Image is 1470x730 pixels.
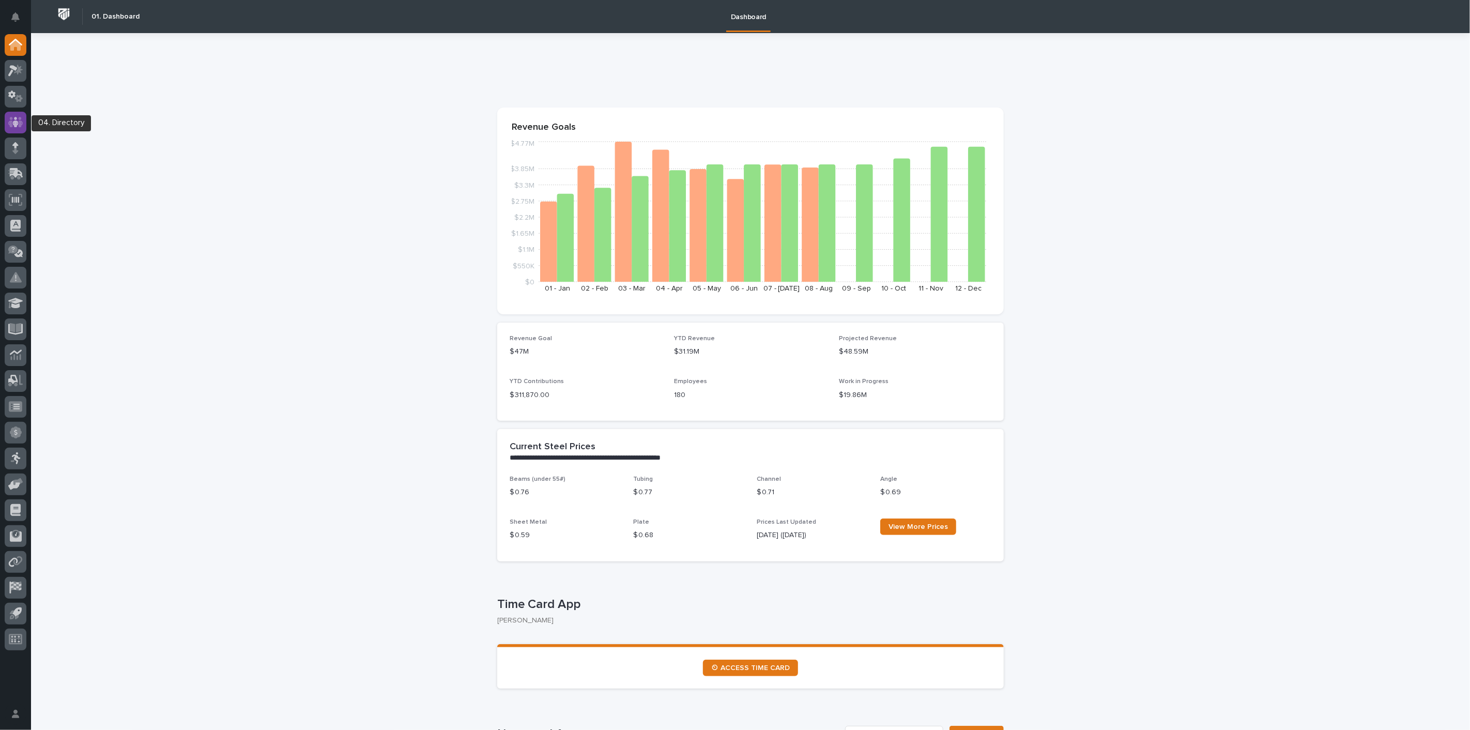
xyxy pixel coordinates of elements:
span: Plate [633,519,649,525]
span: YTD Revenue [675,336,715,342]
tspan: $1.65M [511,231,534,238]
p: [DATE] ([DATE]) [757,530,868,541]
text: 01 - Jan [545,285,570,292]
p: $ 311,870.00 [510,390,662,401]
text: 08 - Aug [805,285,833,292]
text: 09 - Sep [842,285,871,292]
div: Notifications [13,12,26,29]
span: Revenue Goal [510,336,552,342]
span: ⏲ ACCESS TIME CARD [711,664,790,672]
text: 12 - Dec [955,285,982,292]
p: $ 0.68 [633,530,744,541]
img: Workspace Logo [54,5,73,24]
p: $ 0.77 [633,487,744,498]
tspan: $1.1M [518,247,534,254]
tspan: $4.77M [510,141,534,148]
span: Work in Progress [839,378,889,385]
p: $48.59M [839,346,991,357]
text: 02 - Feb [581,285,608,292]
p: $ 0.59 [510,530,621,541]
h2: Current Steel Prices [510,442,595,453]
text: 11 - Nov [919,285,944,292]
tspan: $3.3M [514,182,534,189]
p: $31.19M [675,346,827,357]
p: 180 [675,390,827,401]
span: Channel [757,476,781,482]
p: $19.86M [839,390,991,401]
span: Prices Last Updated [757,519,816,525]
p: $47M [510,346,662,357]
button: Notifications [5,6,26,28]
p: $ 0.69 [880,487,991,498]
span: Tubing [633,476,653,482]
a: ⏲ ACCESS TIME CARD [703,660,798,676]
text: 10 - Oct [881,285,906,292]
span: Sheet Metal [510,519,547,525]
span: Employees [675,378,708,385]
h2: 01. Dashboard [91,12,140,21]
text: 07 - [DATE] [763,285,800,292]
tspan: $550K [513,263,534,270]
text: 03 - Mar [618,285,646,292]
a: View More Prices [880,519,956,535]
span: View More Prices [889,523,948,530]
p: $ 0.71 [757,487,868,498]
span: Beams (under 55#) [510,476,565,482]
span: YTD Contributions [510,378,564,385]
tspan: $3.85M [510,166,534,173]
text: 06 - Jun [730,285,758,292]
text: 04 - Apr [656,285,683,292]
tspan: $2.2M [514,214,534,221]
tspan: $0 [525,279,534,286]
tspan: $2.75M [511,198,534,205]
p: [PERSON_NAME] [497,616,996,625]
span: Projected Revenue [839,336,897,342]
p: $ 0.76 [510,487,621,498]
text: 05 - May [693,285,721,292]
span: Angle [880,476,897,482]
p: Time Card App [497,597,1000,612]
p: Revenue Goals [512,122,989,133]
